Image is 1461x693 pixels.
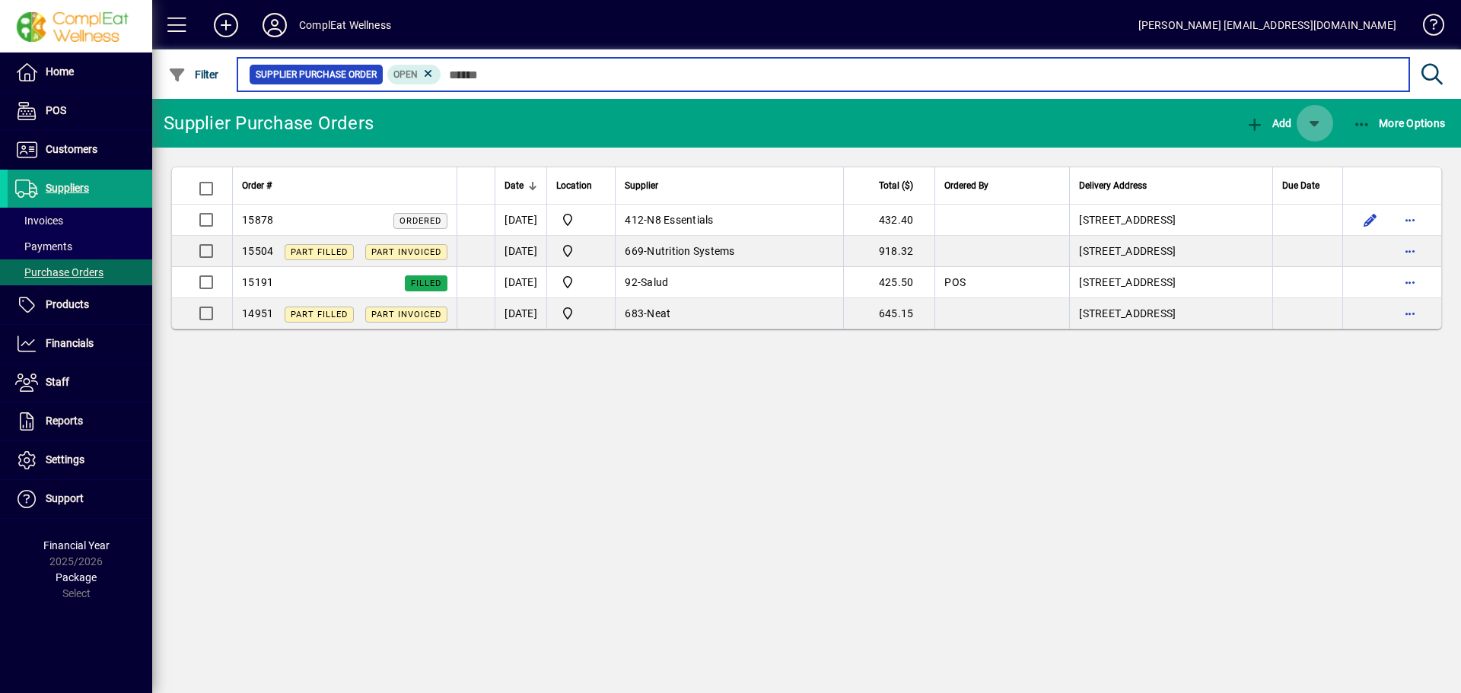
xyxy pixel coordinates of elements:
span: 669 [625,245,644,257]
a: Support [8,480,152,518]
span: Financials [46,337,94,349]
td: 432.40 [843,205,934,236]
span: Total ($) [879,177,913,194]
a: POS [8,92,152,130]
button: Edit [1358,208,1383,232]
span: 14951 [242,307,273,319]
button: More Options [1349,110,1450,137]
span: Customers [46,143,97,155]
span: Ordered [399,216,441,226]
span: Payments [15,240,72,253]
a: Knowledge Base [1412,3,1442,52]
td: [DATE] [495,236,546,267]
td: - [615,205,843,236]
td: [STREET_ADDRESS] [1069,236,1272,267]
button: More options [1398,301,1422,326]
span: Neat [647,307,670,319]
span: Products [46,298,89,310]
span: Part Invoiced [371,310,441,319]
td: [DATE] [495,298,546,329]
span: Package [56,571,97,583]
div: Supplier Purchase Orders [164,111,374,135]
span: Part Filled [291,310,348,319]
a: Staff [8,364,152,402]
span: 15504 [242,245,273,257]
td: 918.32 [843,236,934,267]
button: Add [202,11,250,39]
mat-chip: Completion Status: Open [387,65,441,84]
div: Due Date [1282,177,1333,194]
span: Salud [641,276,668,288]
span: 15191 [242,276,273,288]
div: ComplEat Wellness [299,13,391,37]
a: Home [8,53,152,91]
span: Invoices [15,215,63,227]
span: Filled [411,278,441,288]
div: Date [505,177,537,194]
td: 425.50 [843,267,934,298]
span: Add [1246,117,1291,129]
a: Reports [8,402,152,440]
span: Date [505,177,524,194]
div: Location [556,177,606,194]
div: Order # [242,177,447,194]
button: More options [1398,239,1422,263]
span: 15878 [242,214,273,226]
a: Customers [8,131,152,169]
span: POS [944,276,966,288]
a: Settings [8,441,152,479]
td: - [615,236,843,267]
span: Ordered By [944,177,988,194]
span: Location [556,177,592,194]
span: Supplier [625,177,658,194]
td: - [615,298,843,329]
span: 92 [625,276,638,288]
div: Ordered By [944,177,1060,194]
span: ComplEat Wellness [556,273,606,291]
button: Filter [164,61,223,88]
button: Profile [250,11,299,39]
div: Supplier [625,177,834,194]
span: Financial Year [43,539,110,552]
span: Part Filled [291,247,348,257]
span: POS [46,104,66,116]
span: Home [46,65,74,78]
span: Due Date [1282,177,1319,194]
td: [DATE] [495,267,546,298]
button: More options [1398,270,1422,294]
td: [STREET_ADDRESS] [1069,205,1272,236]
td: [STREET_ADDRESS] [1069,267,1272,298]
span: 412 [625,214,644,226]
span: 683 [625,307,644,319]
td: [STREET_ADDRESS] [1069,298,1272,329]
td: [DATE] [495,205,546,236]
a: Payments [8,234,152,259]
span: Reports [46,415,83,427]
span: Support [46,492,84,504]
span: Supplier Purchase Order [256,67,377,82]
span: Part Invoiced [371,247,441,257]
div: [PERSON_NAME] [EMAIL_ADDRESS][DOMAIN_NAME] [1138,13,1396,37]
span: ComplEat Wellness [556,242,606,260]
a: Products [8,286,152,324]
span: Filter [168,68,219,81]
span: Delivery Address [1079,177,1147,194]
span: Settings [46,453,84,466]
span: N8 Essentials [647,214,713,226]
a: Financials [8,325,152,363]
button: More options [1398,208,1422,232]
td: - [615,267,843,298]
span: Purchase Orders [15,266,103,278]
span: Order # [242,177,272,194]
td: 645.15 [843,298,934,329]
span: Open [393,69,418,80]
span: ComplEat Wellness [556,211,606,229]
span: Staff [46,376,69,388]
a: Purchase Orders [8,259,152,285]
span: Nutrition Systems [647,245,734,257]
div: Total ($) [853,177,927,194]
span: ComplEat Wellness [556,304,606,323]
span: Suppliers [46,182,89,194]
span: More Options [1353,117,1446,129]
a: Invoices [8,208,152,234]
